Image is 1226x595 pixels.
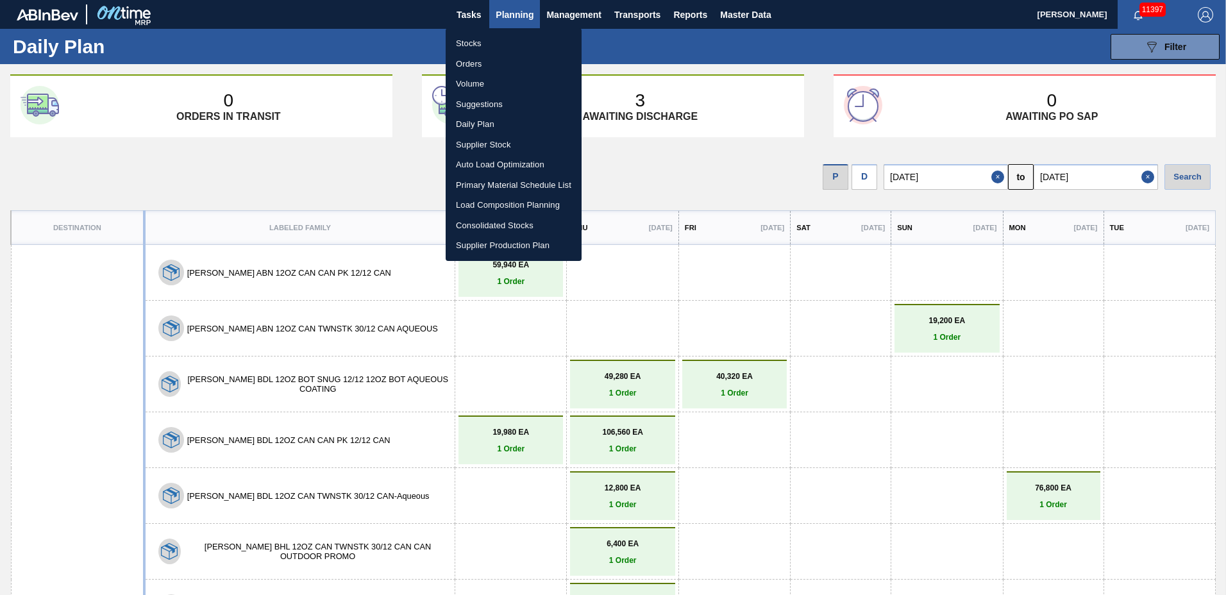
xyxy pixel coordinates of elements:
a: Daily Plan [446,114,582,135]
a: Load Composition Planning [446,195,582,215]
a: Suggestions [446,94,582,115]
a: Volume [446,74,582,94]
a: Primary Material Schedule List [446,175,582,196]
a: Orders [446,54,582,74]
a: Stocks [446,33,582,54]
a: Consolidated Stocks [446,215,582,236]
a: Supplier Production Plan [446,235,582,256]
a: Auto Load Optimization [446,155,582,175]
a: Supplier Stock [446,135,582,155]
